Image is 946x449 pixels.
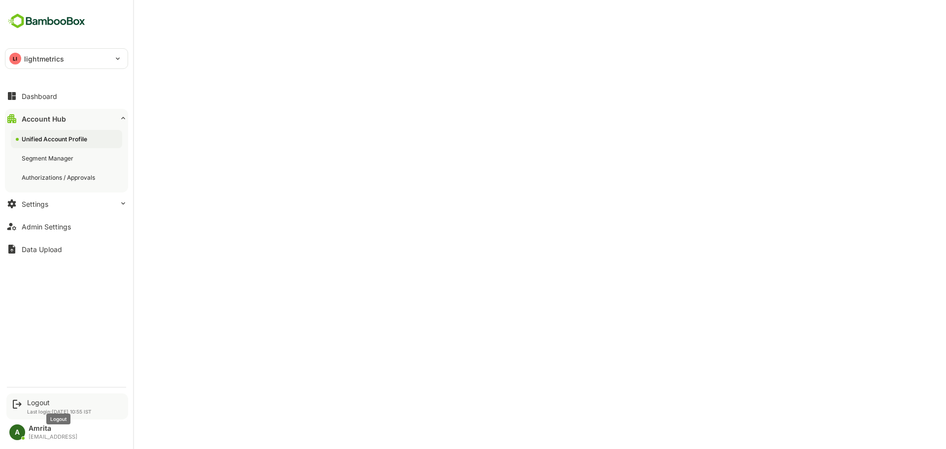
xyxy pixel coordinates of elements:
[9,53,21,64] div: LI
[5,217,128,236] button: Admin Settings
[24,54,65,64] p: lightmetrics
[29,434,77,440] div: [EMAIL_ADDRESS]
[22,173,97,182] div: Authorizations / Approvals
[22,223,71,231] div: Admin Settings
[22,135,89,143] div: Unified Account Profile
[27,398,92,407] div: Logout
[5,12,88,31] img: BambooboxFullLogoMark.5f36c76dfaba33ec1ec1367b70bb1252.svg
[22,154,75,162] div: Segment Manager
[22,115,66,123] div: Account Hub
[29,424,77,433] div: Amrita
[5,109,128,128] button: Account Hub
[5,86,128,106] button: Dashboard
[5,49,128,68] div: LIlightmetrics
[27,409,92,415] p: Last login: [DATE] 10:55 IST
[22,200,48,208] div: Settings
[22,92,57,100] div: Dashboard
[9,424,25,440] div: A
[5,239,128,259] button: Data Upload
[22,245,62,254] div: Data Upload
[5,194,128,214] button: Settings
